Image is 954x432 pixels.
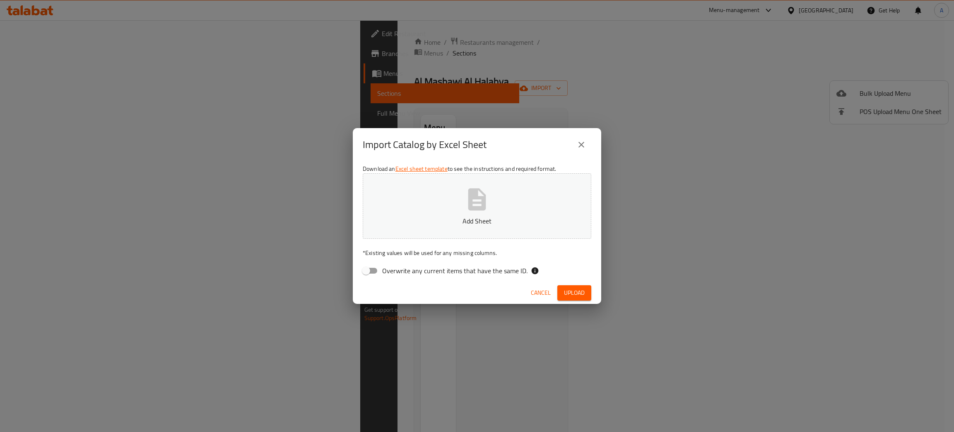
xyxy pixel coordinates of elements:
svg: If the overwrite option isn't selected, then the items that match an existing ID will be ignored ... [531,267,539,275]
button: close [571,135,591,155]
button: Cancel [528,285,554,301]
a: Excel sheet template [395,163,448,174]
button: Upload [557,285,591,301]
h2: Import Catalog by Excel Sheet [363,138,487,151]
p: Add Sheet [376,216,578,226]
span: Overwrite any current items that have the same ID. [382,266,528,276]
span: Upload [564,288,585,298]
span: Cancel [531,288,551,298]
button: Add Sheet [363,173,591,239]
p: Existing values will be used for any missing columns. [363,249,591,257]
div: Download an to see the instructions and required format. [353,161,601,282]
